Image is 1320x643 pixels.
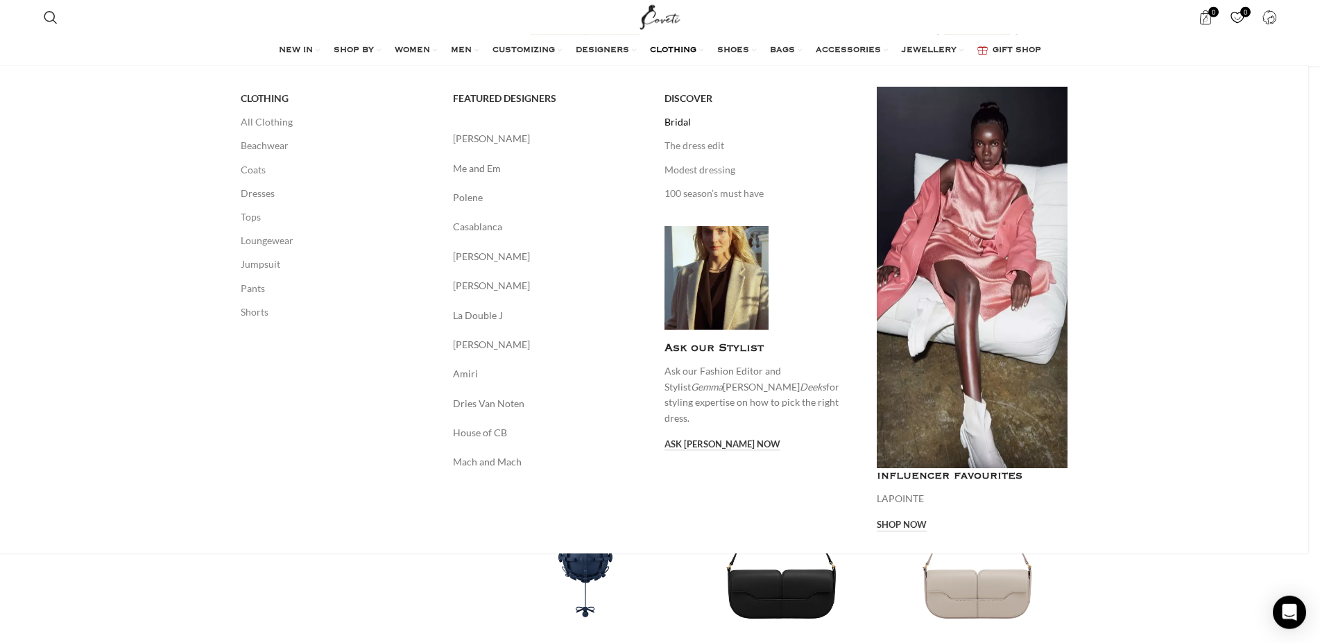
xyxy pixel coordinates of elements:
a: Mach and Mach [453,454,644,470]
a: [PERSON_NAME] [453,131,644,146]
span: DESIGNERS [576,45,629,56]
a: Pants [241,277,432,300]
a: NEW IN [279,37,320,65]
a: Jumpsuit [241,252,432,276]
a: CLOTHING [650,37,703,65]
a: Modest dressing [665,158,856,182]
a: Polene [453,190,644,205]
span: GIFT SHOP [993,45,1041,56]
a: Dries Van Noten [453,396,644,411]
span: SHOES [717,45,749,56]
img: Shop by Category Coveti [665,226,769,330]
a: 0 [1191,3,1219,31]
a: Casablanca [453,219,644,234]
a: [PERSON_NAME] [453,337,644,352]
img: GiftBag [977,46,988,55]
a: [PERSON_NAME] [453,249,644,264]
span: ACCESSORIES [816,45,881,56]
span: WOMEN [395,45,430,56]
p: Ask our Fashion Editor and Stylist [PERSON_NAME] for styling expertise on how to pick the right d... [665,363,856,426]
a: DESIGNERS [576,37,636,65]
a: Amiri [453,366,644,381]
a: House of CB [453,425,644,440]
a: Banner link [877,87,1068,468]
a: All Clothing [241,110,432,134]
a: Beachwear [241,134,432,157]
a: ACCESSORIES [816,37,888,65]
h4: Ask our Stylist [665,341,856,357]
span: BAGS [770,45,795,56]
div: My Wishlist [1223,3,1251,31]
span: JEWELLERY [902,45,957,56]
span: SHOP BY [334,45,374,56]
a: Bridal [665,110,856,134]
div: Main navigation [37,37,1284,65]
em: Deeks [800,381,826,393]
a: 100 season’s must have [665,182,856,205]
a: GIFT SHOP [977,37,1041,65]
a: [PERSON_NAME] [453,278,644,293]
a: Loungewear [241,229,432,252]
a: Shorts [241,300,432,324]
h4: influencer favourites [877,468,1068,484]
a: SHOP BY [334,37,381,65]
a: WOMEN [395,37,437,65]
a: Tops [241,205,432,229]
a: JEWELLERY [902,37,963,65]
a: MEN [451,37,479,65]
span: CLOTHING [241,92,289,105]
a: Site logo [637,10,683,22]
span: NEW IN [279,45,313,56]
a: The dress edit [665,134,856,157]
a: Search [37,3,65,31]
a: Ask [PERSON_NAME] now [665,439,780,452]
p: LAPOINTE [877,491,1068,506]
a: CUSTOMIZING [492,37,562,65]
a: 0 [1223,3,1251,31]
span: CUSTOMIZING [492,45,555,56]
a: BAGS [770,37,802,65]
a: La Double J [453,308,644,323]
a: Coats [241,158,432,182]
a: Dresses [241,182,432,205]
div: Open Intercom Messenger [1273,596,1306,629]
span: FEATURED DESIGNERS [453,92,556,105]
span: MEN [451,45,472,56]
span: 0 [1208,7,1219,17]
span: CLOTHING [650,45,696,56]
span: 0 [1240,7,1251,17]
a: Me and Em [453,161,644,176]
em: Gemma [691,381,723,393]
a: Shop now [877,520,927,532]
a: SHOES [717,37,756,65]
span: DISCOVER [665,92,712,105]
